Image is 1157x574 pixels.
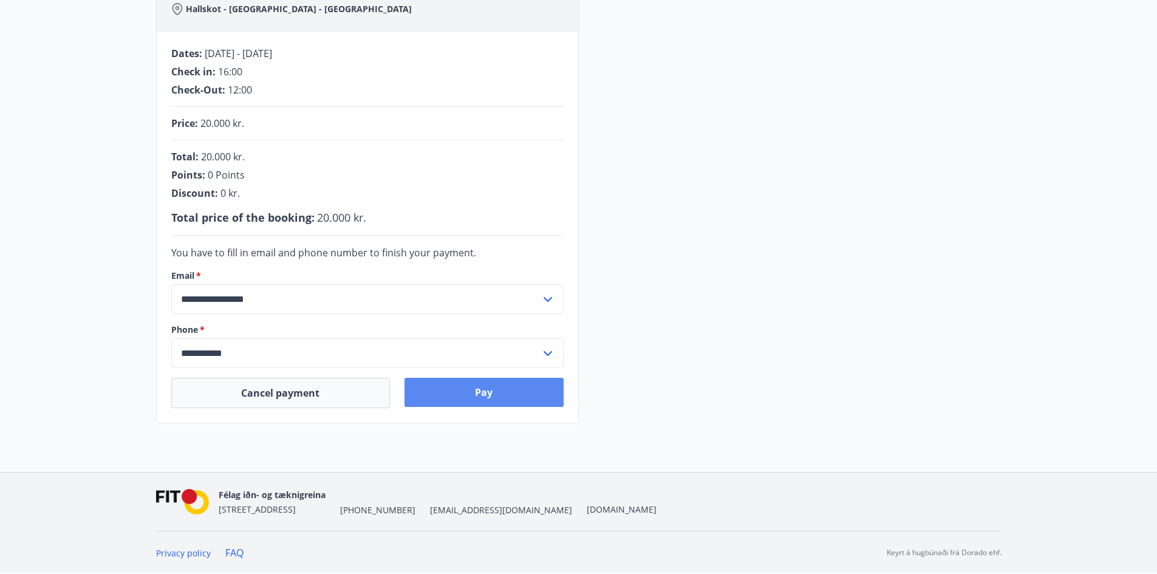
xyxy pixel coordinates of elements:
span: Check-Out : [171,83,225,97]
a: FAQ [225,546,244,559]
span: 20.000 kr. [200,117,244,130]
span: Total price of the booking : [171,210,315,225]
span: [PHONE_NUMBER] [340,504,415,516]
label: Email [171,270,564,282]
img: FPQVkF9lTnNbbaRSFyT17YYeljoOGk5m51IhT0bO.png [156,489,210,515]
label: Phone [171,324,564,336]
p: Keyrt á hugbúnaði frá Dorado ehf. [887,547,1002,558]
span: Price : [171,117,198,130]
span: 16:00 [218,65,242,78]
span: Hallskot - [GEOGRAPHIC_DATA] - [GEOGRAPHIC_DATA] [186,3,412,15]
span: 12:00 [228,83,252,97]
span: Dates : [171,47,202,60]
span: 0 Points [208,168,245,182]
span: 20.000 kr. [201,150,245,163]
a: Privacy policy [156,547,211,559]
span: 20.000 kr. [317,210,366,225]
span: Félag iðn- og tæknigreina [219,489,326,501]
span: [STREET_ADDRESS] [219,504,296,515]
button: Cancel payment [171,378,391,408]
span: Points : [171,168,205,182]
span: [DATE] - [DATE] [205,47,272,60]
span: Discount : [171,186,218,200]
span: Total : [171,150,199,163]
button: Pay [404,378,564,407]
span: [EMAIL_ADDRESS][DOMAIN_NAME] [430,504,572,516]
span: 0 kr. [220,186,240,200]
span: Check in : [171,65,216,78]
a: [DOMAIN_NAME] [587,504,657,515]
span: You have to fill in email and phone number to finish your payment. [171,246,476,259]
